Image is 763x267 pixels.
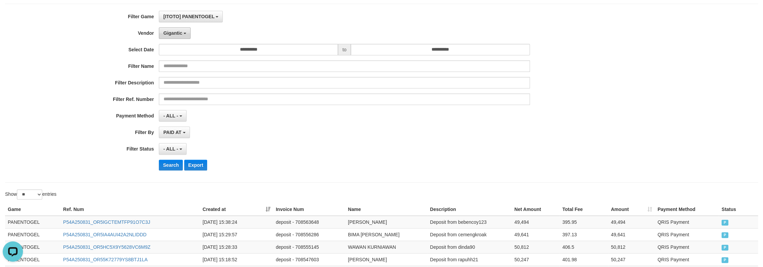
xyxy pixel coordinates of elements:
td: PANENTOGEL [5,228,60,241]
th: Name [345,203,427,216]
td: QRIS Payment [655,216,719,229]
td: 406.5 [560,241,608,253]
span: PAID [721,245,728,250]
th: Payment Method [655,203,719,216]
a: P54A250831_OR5IGCTEMTFP91O7C3J [63,219,150,225]
td: [PERSON_NAME] [345,253,427,266]
td: BIMA [PERSON_NAME] [345,228,427,241]
label: Show entries [5,189,56,199]
span: [ITOTO] PANENTOGEL [163,14,214,19]
td: [DATE] 15:29:57 [200,228,273,241]
td: [PERSON_NAME] [345,216,427,229]
button: Search [159,160,183,170]
td: 49,494 [512,216,560,229]
td: [DATE] 15:38:24 [200,216,273,229]
td: PANENTOGEL [5,253,60,266]
td: 395.95 [560,216,608,229]
a: P54A250831_OR5IA4AUI42A2NLIDDD [63,232,147,237]
button: PAID AT [159,127,190,138]
td: deposit - 708556286 [273,228,345,241]
td: QRIS Payment [655,228,719,241]
span: PAID AT [163,130,181,135]
td: PANENTOGEL [5,241,60,253]
td: 49,641 [512,228,560,241]
td: [DATE] 15:28:33 [200,241,273,253]
td: QRIS Payment [655,241,719,253]
td: 49,494 [608,216,655,229]
span: to [338,44,351,55]
th: Total Fee [560,203,608,216]
td: deposit - 708563648 [273,216,345,229]
td: 50,812 [608,241,655,253]
td: [DATE] 15:18:52 [200,253,273,266]
td: deposit - 708555145 [273,241,345,253]
th: Status [719,203,758,216]
button: Export [184,160,207,170]
span: PAID [721,220,728,225]
th: Description [427,203,512,216]
button: Open LiveChat chat widget [3,3,23,23]
td: Deposit from cemengkroak [427,228,512,241]
td: Deposit from rapuhh21 [427,253,512,266]
td: 50,247 [608,253,655,266]
span: Gigantic [163,30,182,36]
a: P54A250831_OR5HC5X9Y5628VC6M9Z [63,244,150,250]
select: Showentries [17,189,42,199]
th: Net Amount [512,203,560,216]
td: PANENTOGEL [5,216,60,229]
td: WAWAN KURNIAWAN [345,241,427,253]
td: 397.13 [560,228,608,241]
td: deposit - 708547603 [273,253,345,266]
span: PAID [721,257,728,263]
th: Amount: activate to sort column ascending [608,203,655,216]
td: Deposit from bebencoy123 [427,216,512,229]
button: Gigantic [159,27,191,39]
th: Ref. Num [60,203,200,216]
a: P54A250831_OR55K72779YS8BTJ1LA [63,257,148,262]
button: [ITOTO] PANENTOGEL [159,11,223,22]
button: - ALL - [159,143,186,155]
th: Game [5,203,60,216]
button: - ALL - [159,110,186,122]
td: 50,812 [512,241,560,253]
td: QRIS Payment [655,253,719,266]
td: 401.98 [560,253,608,266]
th: Invoice Num [273,203,345,216]
td: 49,641 [608,228,655,241]
span: - ALL - [163,113,178,118]
th: Created at: activate to sort column ascending [200,203,273,216]
td: 50,247 [512,253,560,266]
span: - ALL - [163,146,178,152]
span: PAID [721,232,728,238]
td: Deposit from dinda90 [427,241,512,253]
